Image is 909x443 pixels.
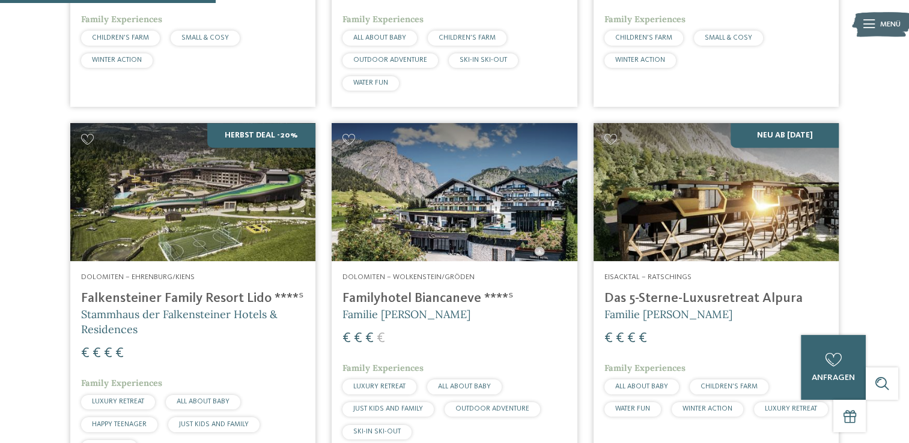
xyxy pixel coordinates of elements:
[604,291,828,307] h4: Das 5-Sterne-Luxusretreat Alpura
[639,331,647,346] span: €
[604,307,732,321] span: Familie [PERSON_NAME]
[627,331,636,346] span: €
[604,14,686,25] span: Family Experiences
[765,405,817,412] span: LUXURY RETREAT
[342,307,470,321] span: Familie [PERSON_NAME]
[801,335,866,400] a: anfragen
[81,378,162,388] span: Family Experiences
[332,123,577,261] img: Familienhotels gesucht? Hier findet ihr die besten!
[455,405,529,412] span: OUTDOOR ADVENTURE
[353,56,427,64] span: OUTDOOR ADVENTURE
[616,331,624,346] span: €
[604,273,692,281] span: Eisacktal – Ratschings
[177,398,230,405] span: ALL ABOUT BABY
[81,307,278,336] span: Stammhaus der Falkensteiner Hotels & Residences
[439,34,496,41] span: CHILDREN’S FARM
[342,14,424,25] span: Family Experiences
[92,56,142,64] span: WINTER ACTION
[615,56,665,64] span: WINTER ACTION
[92,398,144,405] span: LUXURY RETREAT
[342,363,424,373] span: Family Experiences
[812,373,855,382] span: anfragen
[604,331,613,346] span: €
[92,421,147,428] span: HAPPY TEENAGER
[353,34,406,41] span: ALL ABOUT BABY
[594,123,839,261] img: Familienhotels gesucht? Hier findet ihr die besten!
[81,291,305,307] h4: Falkensteiner Family Resort Lido ****ˢ
[342,331,351,346] span: €
[353,428,401,435] span: SKI-IN SKI-OUT
[179,421,249,428] span: JUST KIDS AND FAMILY
[354,331,362,346] span: €
[104,346,112,361] span: €
[342,291,566,307] h4: Familyhotel Biancaneve ****ˢ
[115,346,124,361] span: €
[70,123,315,261] img: Familienhotels gesucht? Hier findet ihr die besten!
[615,405,650,412] span: WATER FUN
[705,34,752,41] span: SMALL & COSY
[438,383,491,390] span: ALL ABOUT BABY
[701,383,758,390] span: CHILDREN’S FARM
[181,34,229,41] span: SMALL & COSY
[460,56,507,64] span: SKI-IN SKI-OUT
[81,273,195,281] span: Dolomiten – Ehrenburg/Kiens
[615,383,668,390] span: ALL ABOUT BABY
[353,383,406,390] span: LUXURY RETREAT
[353,405,423,412] span: JUST KIDS AND FAMILY
[683,405,732,412] span: WINTER ACTION
[81,14,162,25] span: Family Experiences
[377,331,385,346] span: €
[365,331,374,346] span: €
[353,79,388,86] span: WATER FUN
[342,273,475,281] span: Dolomiten – Wolkenstein/Gröden
[81,346,90,361] span: €
[615,34,672,41] span: CHILDREN’S FARM
[92,34,149,41] span: CHILDREN’S FARM
[604,363,686,373] span: Family Experiences
[93,346,101,361] span: €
